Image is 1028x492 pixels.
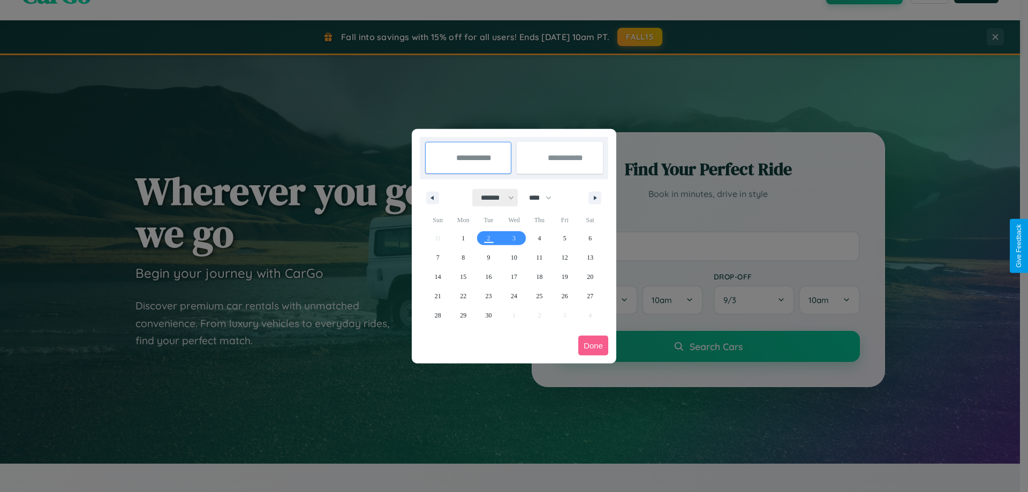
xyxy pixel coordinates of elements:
button: 23 [476,286,501,306]
div: Give Feedback [1015,224,1023,268]
span: 28 [435,306,441,325]
button: 10 [501,248,526,267]
button: 14 [425,267,450,286]
button: 3 [501,229,526,248]
span: 13 [587,248,593,267]
button: 17 [501,267,526,286]
span: Tue [476,211,501,229]
button: 22 [450,286,475,306]
button: 4 [527,229,552,248]
button: 9 [476,248,501,267]
span: 21 [435,286,441,306]
span: 24 [511,286,517,306]
button: 21 [425,286,450,306]
button: 30 [476,306,501,325]
span: 12 [562,248,568,267]
span: 14 [435,267,441,286]
span: 30 [486,306,492,325]
button: 27 [578,286,603,306]
button: 29 [450,306,475,325]
button: 5 [552,229,577,248]
button: 28 [425,306,450,325]
span: 27 [587,286,593,306]
button: 11 [527,248,552,267]
button: 16 [476,267,501,286]
span: 17 [511,267,517,286]
span: 25 [536,286,542,306]
button: 12 [552,248,577,267]
span: 29 [460,306,466,325]
span: Mon [450,211,475,229]
button: 1 [450,229,475,248]
span: 3 [512,229,516,248]
span: 23 [486,286,492,306]
button: 8 [450,248,475,267]
span: Fri [552,211,577,229]
span: 5 [563,229,566,248]
span: 19 [562,267,568,286]
span: Sun [425,211,450,229]
span: 7 [436,248,440,267]
span: Wed [501,211,526,229]
span: Thu [527,211,552,229]
button: 7 [425,248,450,267]
span: 2 [487,229,490,248]
button: 20 [578,267,603,286]
span: 22 [460,286,466,306]
span: 11 [536,248,543,267]
span: 6 [588,229,592,248]
button: 13 [578,248,603,267]
span: 1 [462,229,465,248]
span: 10 [511,248,517,267]
span: 20 [587,267,593,286]
span: 4 [538,229,541,248]
span: 8 [462,248,465,267]
button: 18 [527,267,552,286]
span: 16 [486,267,492,286]
span: 15 [460,267,466,286]
button: Done [578,336,608,355]
button: 25 [527,286,552,306]
button: 2 [476,229,501,248]
button: 24 [501,286,526,306]
button: 6 [578,229,603,248]
span: 26 [562,286,568,306]
button: 26 [552,286,577,306]
span: 9 [487,248,490,267]
span: 18 [536,267,542,286]
button: 15 [450,267,475,286]
button: 19 [552,267,577,286]
span: Sat [578,211,603,229]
